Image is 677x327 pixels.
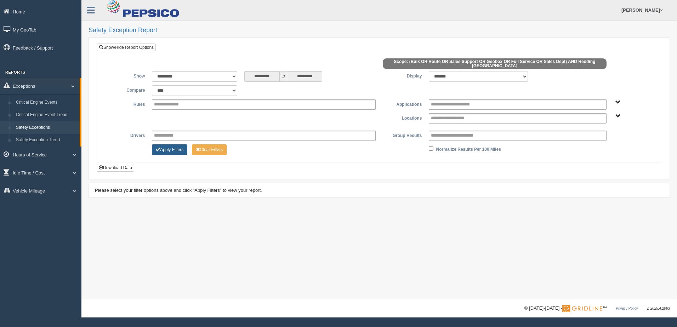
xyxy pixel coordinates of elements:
button: Change Filter Options [192,144,227,155]
button: Change Filter Options [152,144,187,155]
label: Locations [379,113,425,122]
a: Privacy Policy [616,306,638,310]
a: Critical Engine Events [13,96,80,109]
label: Display [379,71,425,80]
label: Compare [102,85,148,94]
label: Rules [102,99,148,108]
div: © [DATE]-[DATE] - ™ [524,305,670,312]
button: Download Data [97,164,134,172]
label: Applications [379,99,425,108]
a: Critical Engine Event Trend [13,109,80,121]
label: Show [102,71,148,80]
a: Show/Hide Report Options [97,44,156,51]
span: Please select your filter options above and click "Apply Filters" to view your report. [95,188,262,193]
span: v. 2025.4.2063 [647,306,670,310]
h2: Safety Exception Report [89,27,670,34]
img: Gridline [562,305,602,312]
span: Scope: (Bulk OR Route OR Sales Support OR Geobox OR Full Service OR Sales Dept) AND Redding [GEOG... [383,58,607,69]
label: Group Results [379,131,425,139]
label: Drivers [102,131,148,139]
a: Safety Exception Trend [13,134,80,147]
a: Safety Exceptions [13,121,80,134]
span: to [280,71,287,82]
label: Normalize Results Per 100 Miles [436,144,501,153]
